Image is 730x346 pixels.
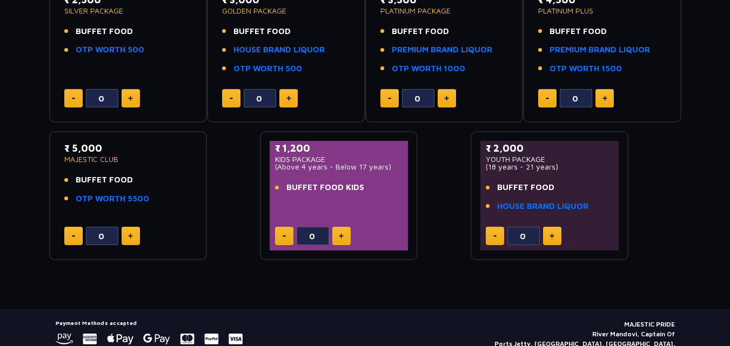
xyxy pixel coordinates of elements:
img: plus [286,96,291,101]
img: minus [546,98,549,99]
a: OTP WORTH 1500 [550,63,622,75]
a: PREMIUM BRAND LIQUOR [392,44,492,56]
p: (Above 4 years - Below 17 years) [275,163,403,171]
p: MAJESTIC CLUB [64,155,192,163]
img: plus [550,233,554,239]
a: OTP WORTH 500 [233,63,302,75]
a: OTP WORTH 5500 [76,193,149,205]
img: minus [72,235,75,237]
p: ₹ 1,200 [275,141,403,155]
a: OTP WORTH 1000 [392,63,465,75]
img: plus [128,96,133,101]
img: plus [339,233,344,239]
img: minus [283,235,286,237]
span: BUFFET FOOD [497,181,554,194]
p: KIDS PACKAGE [275,155,403,163]
img: plus [444,96,449,101]
a: HOUSE BRAND LIQUOR [497,200,588,213]
p: ₹ 5,000 [64,141,192,155]
h5: Payment Methods accepted [56,320,243,326]
p: (18 years - 21 years) [486,163,614,171]
img: minus [388,98,391,99]
img: minus [493,235,497,237]
a: PREMIUM BRAND LIQUOR [550,44,650,56]
img: plus [128,233,133,239]
p: ₹ 2,000 [486,141,614,155]
p: YOUTH PACKAGE [486,155,614,163]
span: BUFFET FOOD [392,25,449,38]
p: PLATINUM PACKAGE [380,7,508,15]
p: PLATINUM PLUS [538,7,666,15]
p: GOLDEN PACKAGE [222,7,350,15]
span: BUFFET FOOD [76,174,133,186]
a: HOUSE BRAND LIQUOR [233,44,325,56]
span: BUFFET FOOD [550,25,607,38]
span: BUFFET FOOD [233,25,291,38]
p: SILVER PACKAGE [64,7,192,15]
img: minus [230,98,233,99]
img: plus [602,96,607,101]
span: BUFFET FOOD KIDS [286,181,364,194]
span: BUFFET FOOD [76,25,133,38]
a: OTP WORTH 500 [76,44,144,56]
img: minus [72,98,75,99]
